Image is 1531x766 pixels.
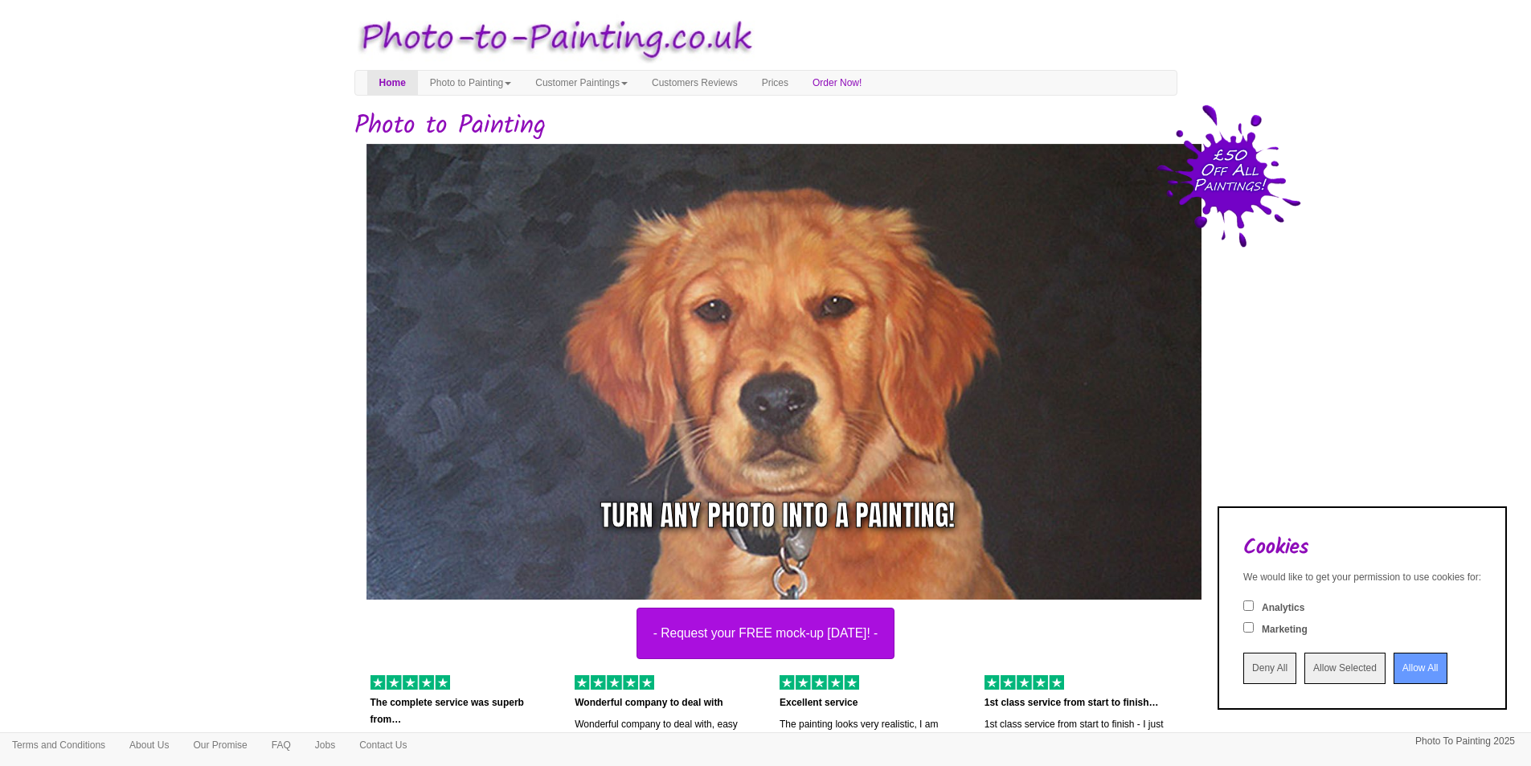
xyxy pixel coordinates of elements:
[347,733,419,757] a: Contact Us
[523,71,640,95] a: Customer Paintings
[780,675,859,690] img: 5 of out 5 stars
[370,675,450,690] img: 5 of out 5 stars
[1156,104,1301,248] img: 50 pound price drop
[1304,653,1386,684] input: Allow Selected
[985,694,1165,711] p: 1st class service from start to finish…
[342,144,1189,659] a: - Request your FREE mock-up [DATE]! -
[780,694,960,711] p: Excellent service
[370,694,551,728] p: The complete service was superb from…
[1243,653,1296,684] input: Deny All
[418,71,523,95] a: Photo to Painting
[303,733,347,757] a: Jobs
[1262,623,1308,637] label: Marketing
[260,733,303,757] a: FAQ
[346,8,758,70] img: Photo to Painting
[354,112,1177,140] h1: Photo to Painting
[637,608,895,659] button: - Request your FREE mock-up [DATE]! -
[1415,733,1515,750] p: Photo To Painting 2025
[367,71,418,95] a: Home
[117,733,181,757] a: About Us
[750,71,800,95] a: Prices
[1243,536,1481,559] h2: Cookies
[181,733,259,757] a: Our Promise
[366,144,1214,613] img: dog.jpg
[1394,653,1447,684] input: Allow All
[1262,601,1304,615] label: Analytics
[1243,571,1481,584] div: We would like to get your permission to use cookies for:
[985,675,1064,690] img: 5 of out 5 stars
[600,495,955,536] div: Turn any photo into a painting!
[575,694,755,711] p: Wonderful company to deal with
[640,71,750,95] a: Customers Reviews
[800,71,874,95] a: Order Now!
[575,675,654,690] img: 5 of out 5 stars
